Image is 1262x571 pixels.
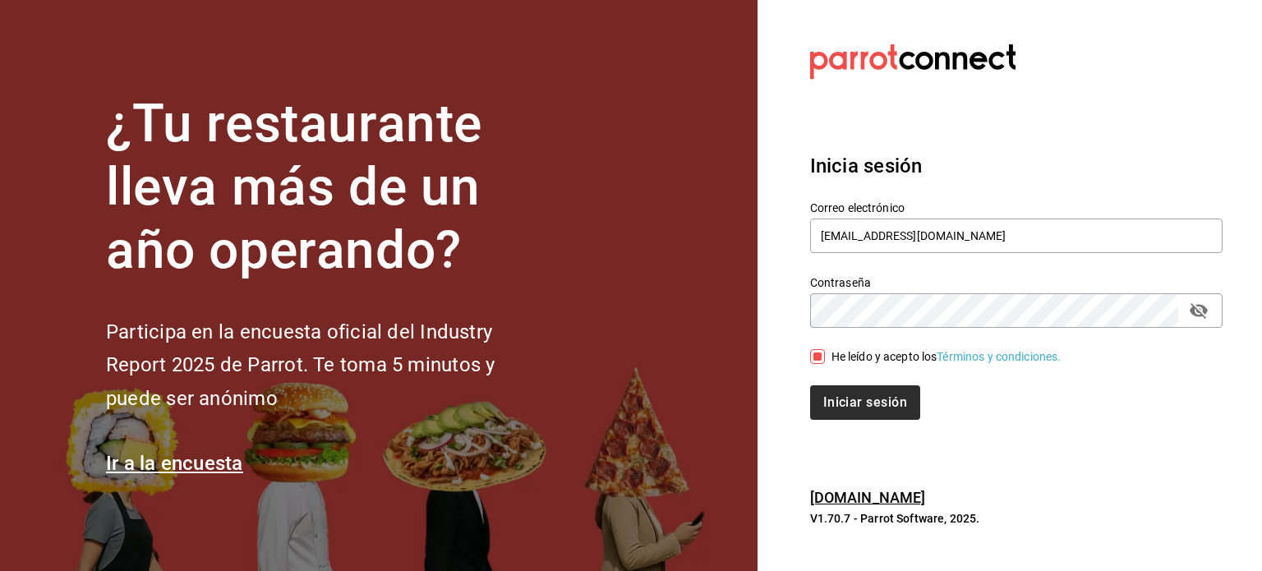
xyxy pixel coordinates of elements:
[831,348,1062,366] div: He leído y acepto los
[810,510,1223,527] p: V1.70.7 - Parrot Software, 2025.
[106,452,243,475] a: Ir a la encuesta
[810,489,926,506] a: [DOMAIN_NAME]
[810,385,920,420] button: Iniciar sesión
[106,93,550,282] h1: ¿Tu restaurante lleva más de un año operando?
[106,315,550,416] h2: Participa en la encuesta oficial del Industry Report 2025 de Parrot. Te toma 5 minutos y puede se...
[937,350,1061,363] a: Términos y condiciones.
[810,202,1223,214] label: Correo electrónico
[1185,297,1213,325] button: passwordField
[810,151,1223,181] h3: Inicia sesión
[810,219,1223,253] input: Ingresa tu correo electrónico
[810,277,1223,288] label: Contraseña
